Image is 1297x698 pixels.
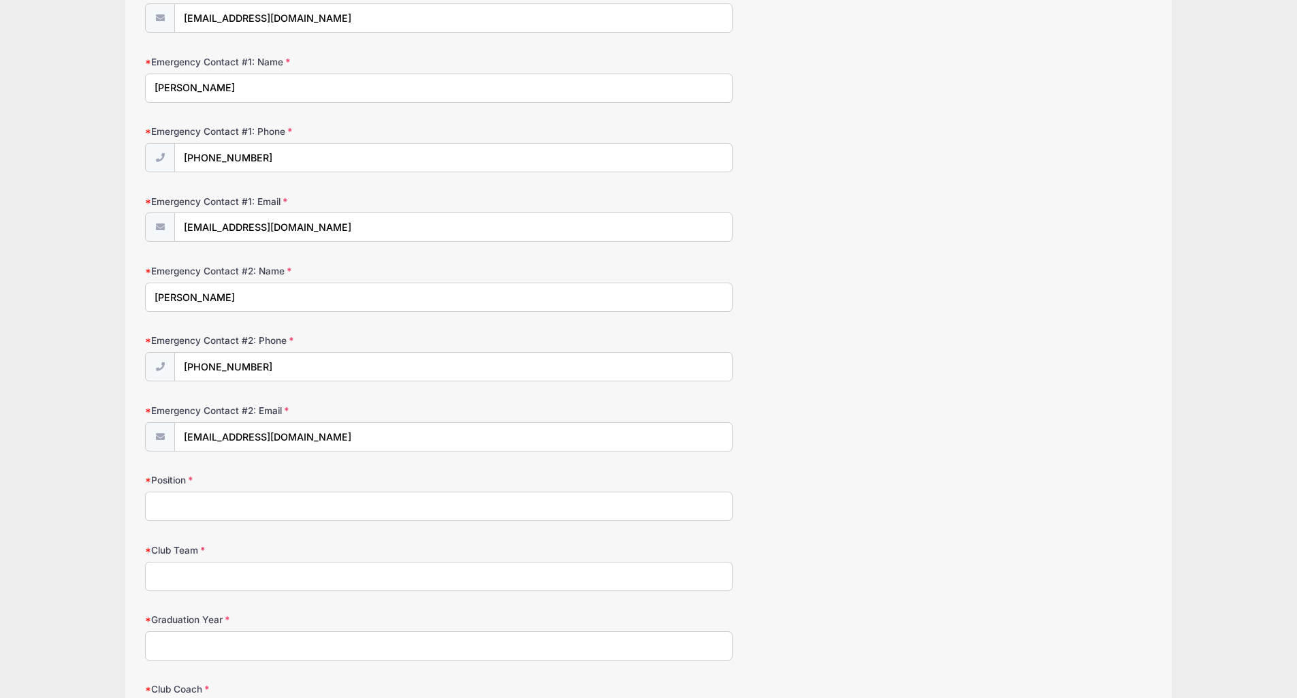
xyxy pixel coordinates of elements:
[145,682,481,696] label: Club Coach
[145,613,481,626] label: Graduation Year
[145,195,481,208] label: Emergency Contact #1: Email
[145,404,481,417] label: Emergency Contact #2: Email
[145,473,481,487] label: Position
[145,55,481,69] label: Emergency Contact #1: Name
[174,422,733,451] input: email@email.com
[145,125,481,138] label: Emergency Contact #1: Phone
[145,334,481,347] label: Emergency Contact #2: Phone
[174,352,733,381] input: (xxx) xxx-xxxx
[174,212,733,242] input: email@email.com
[174,143,733,172] input: (xxx) xxx-xxxx
[174,3,733,33] input: email@email.com
[145,264,481,278] label: Emergency Contact #2: Name
[145,543,481,557] label: Club Team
